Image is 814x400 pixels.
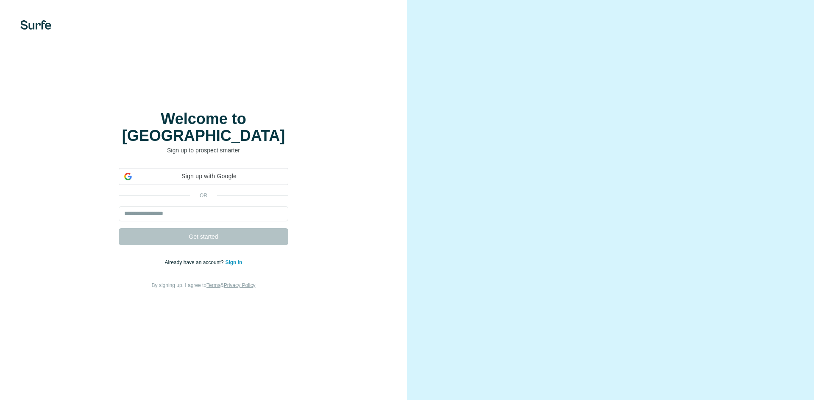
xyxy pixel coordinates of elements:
a: Terms [206,282,220,288]
span: By signing up, I agree to & [152,282,256,288]
div: Sign up with Google [119,168,288,185]
p: Sign up to prospect smarter [119,146,288,154]
span: Sign up with Google [135,172,283,181]
p: or [190,192,217,199]
h1: Welcome to [GEOGRAPHIC_DATA] [119,110,288,144]
a: Sign in [225,259,242,265]
img: Surfe's logo [20,20,51,30]
span: Already have an account? [165,259,226,265]
a: Privacy Policy [224,282,256,288]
